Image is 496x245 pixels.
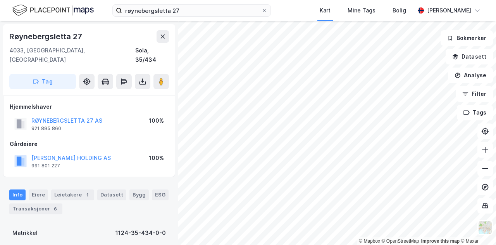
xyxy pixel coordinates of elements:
a: OpenStreetMap [382,238,419,244]
div: Matrikkel [12,228,38,238]
button: Datasett [446,49,493,64]
div: Bolig [393,6,406,15]
a: Mapbox [359,238,380,244]
iframe: Chat Widget [457,208,496,245]
div: 100% [149,153,164,163]
a: Improve this map [421,238,460,244]
div: Hjemmelshaver [10,102,169,111]
div: Kart [320,6,331,15]
div: 991 801 227 [31,163,60,169]
div: Info [9,189,26,200]
div: Røynebergsletta 27 [9,30,83,43]
button: Filter [456,86,493,102]
div: Gårdeiere [10,139,169,149]
img: logo.f888ab2527a4732fd821a326f86c7f29.svg [12,3,94,17]
div: Bygg [129,189,149,200]
input: Søk på adresse, matrikkel, gårdeiere, leietakere eller personer [122,5,261,16]
div: 6 [52,205,59,213]
div: 1 [83,191,91,199]
div: Sola, 35/434 [135,46,169,64]
div: 100% [149,116,164,125]
div: Datasett [97,189,126,200]
button: Bokmerker [441,30,493,46]
div: Leietakere [51,189,94,200]
div: 4033, [GEOGRAPHIC_DATA], [GEOGRAPHIC_DATA] [9,46,135,64]
button: Tags [457,105,493,120]
button: Tag [9,74,76,89]
div: Transaksjoner [9,203,62,214]
div: [PERSON_NAME] [427,6,471,15]
div: Eiere [29,189,48,200]
button: Analyse [448,68,493,83]
div: 1124-35-434-0-0 [115,228,166,238]
div: ESG [152,189,169,200]
div: Mine Tags [348,6,375,15]
div: 921 895 860 [31,125,61,132]
div: Kontrollprogram for chat [457,208,496,245]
